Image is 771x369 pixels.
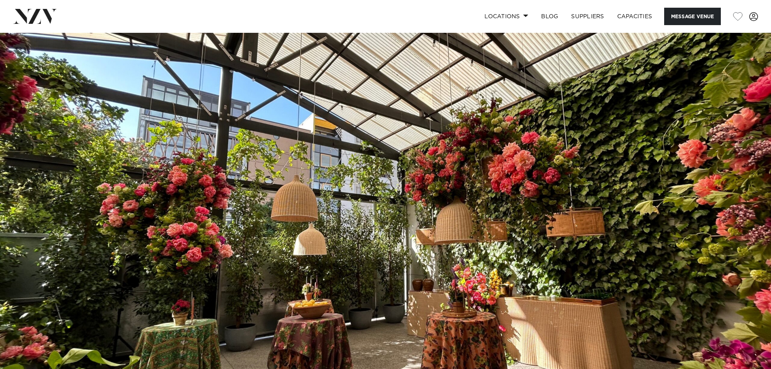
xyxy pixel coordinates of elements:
[535,8,565,25] a: BLOG
[478,8,535,25] a: Locations
[565,8,610,25] a: SUPPLIERS
[664,8,721,25] button: Message Venue
[13,9,57,23] img: nzv-logo.png
[611,8,659,25] a: Capacities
